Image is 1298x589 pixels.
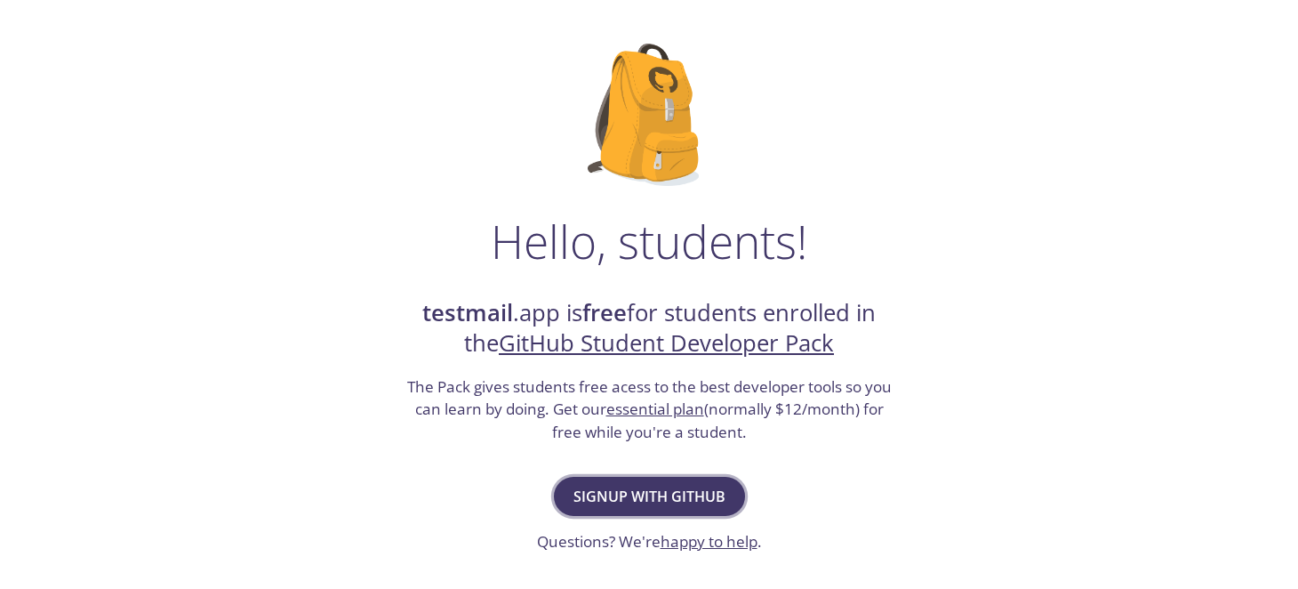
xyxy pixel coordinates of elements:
[588,44,711,186] img: github-student-backpack.png
[537,530,762,553] h3: Questions? We're .
[582,297,627,328] strong: free
[499,327,834,359] a: GitHub Student Developer Pack
[405,298,893,359] h2: .app is for students enrolled in the
[554,477,745,516] button: Signup with GitHub
[491,214,807,268] h1: Hello, students!
[661,531,757,552] a: happy to help
[422,297,513,328] strong: testmail
[405,375,893,444] h3: The Pack gives students free acess to the best developer tools so you can learn by doing. Get our...
[606,399,704,419] a: essential plan
[573,484,725,509] span: Signup with GitHub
